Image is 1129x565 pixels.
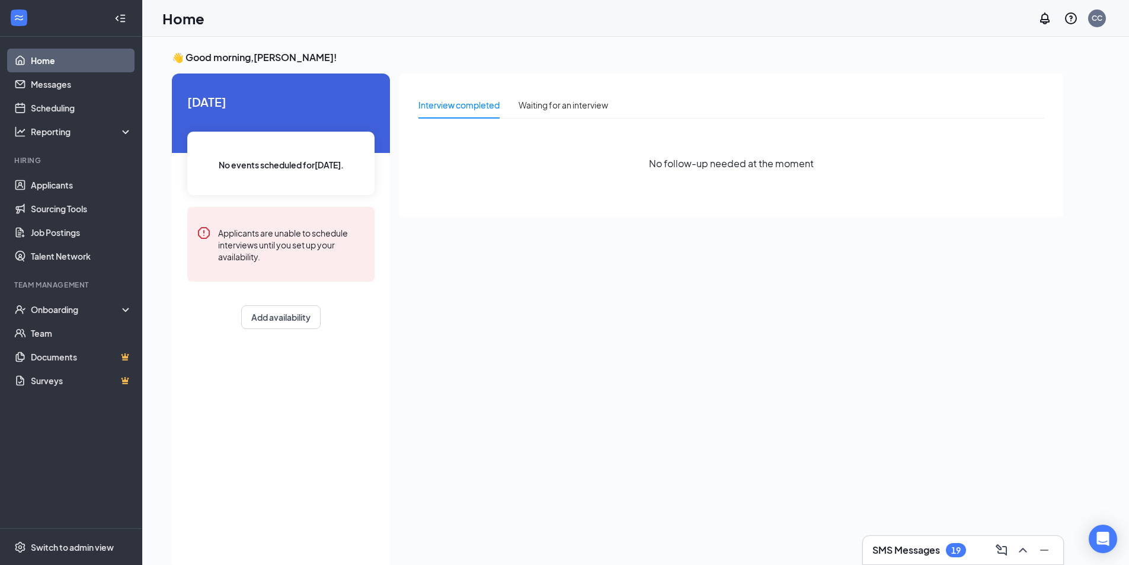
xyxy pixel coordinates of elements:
[172,51,1063,64] h3: 👋 Good morning, [PERSON_NAME] !
[649,156,814,171] span: No follow-up needed at the moment
[951,545,961,556] div: 19
[114,12,126,24] svg: Collapse
[994,543,1009,557] svg: ComposeMessage
[31,197,132,221] a: Sourcing Tools
[14,126,26,138] svg: Analysis
[1016,543,1030,557] svg: ChevronUp
[31,345,132,369] a: DocumentsCrown
[1035,541,1054,560] button: Minimize
[162,8,204,28] h1: Home
[31,244,132,268] a: Talent Network
[31,126,133,138] div: Reporting
[14,155,130,165] div: Hiring
[992,541,1011,560] button: ComposeMessage
[14,541,26,553] svg: Settings
[197,226,211,240] svg: Error
[1038,11,1052,25] svg: Notifications
[219,158,344,171] span: No events scheduled for [DATE] .
[1089,525,1117,553] div: Open Intercom Messenger
[31,321,132,345] a: Team
[31,173,132,197] a: Applicants
[872,544,940,557] h3: SMS Messages
[418,98,500,111] div: Interview completed
[519,98,608,111] div: Waiting for an interview
[31,96,132,120] a: Scheduling
[31,369,132,392] a: SurveysCrown
[241,305,321,329] button: Add availability
[1064,11,1078,25] svg: QuestionInfo
[31,221,132,244] a: Job Postings
[31,72,132,96] a: Messages
[1013,541,1032,560] button: ChevronUp
[1037,543,1051,557] svg: Minimize
[31,49,132,72] a: Home
[14,280,130,290] div: Team Management
[31,541,114,553] div: Switch to admin view
[187,92,375,111] span: [DATE]
[14,304,26,315] svg: UserCheck
[1092,13,1102,23] div: CC
[31,304,122,315] div: Onboarding
[218,226,365,263] div: Applicants are unable to schedule interviews until you set up your availability.
[13,12,25,24] svg: WorkstreamLogo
